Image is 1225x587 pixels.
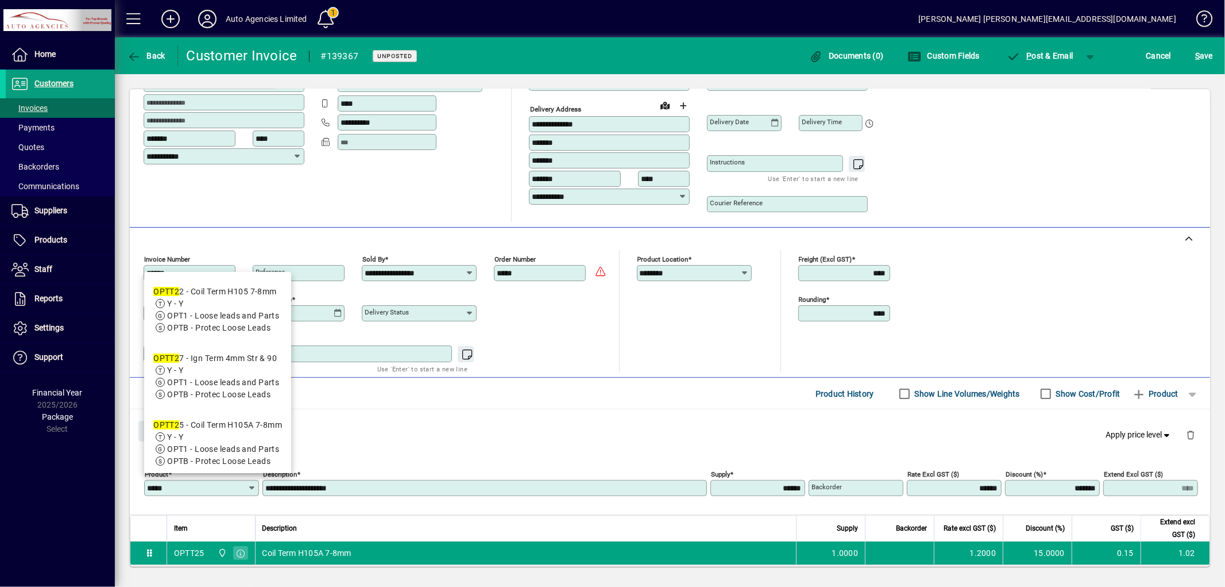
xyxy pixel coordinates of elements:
[832,547,859,559] span: 1.0000
[637,255,689,263] mat-label: Product location
[262,547,351,559] span: Coil Term H105A 7-8mm
[1027,51,1032,60] span: P
[144,255,190,263] mat-label: Invoice number
[143,422,173,441] span: Close
[6,118,115,137] a: Payments
[153,286,279,298] div: 2 - Coil Term H105 7-8mm
[710,118,749,126] mat-label: Delivery date
[1141,542,1209,565] td: 1.02
[6,137,115,157] a: Quotes
[144,343,291,410] mat-option: OPTT27 - Ign Term 4mm Str & 90
[6,285,115,313] a: Reports
[321,47,359,66] div: #139367
[377,52,412,60] span: Unposted
[42,412,73,421] span: Package
[1195,51,1200,60] span: S
[34,49,56,59] span: Home
[153,287,179,296] em: OPTT2
[913,388,1020,400] label: Show Line Volumes/Weights
[11,103,48,113] span: Invoices
[6,226,115,255] a: Products
[711,470,730,478] mat-label: Supply
[1001,45,1079,66] button: Post & Email
[1007,51,1073,60] span: ost & Email
[1146,47,1172,65] span: Cancel
[799,296,826,304] mat-label: Rounding
[34,323,64,332] span: Settings
[34,235,67,244] span: Products
[138,421,177,442] button: Close
[806,45,887,66] button: Documents (0)
[377,362,467,375] mat-hint: Use 'Enter' to start a new line
[11,143,44,152] span: Quotes
[941,547,996,559] div: 1.2000
[1177,429,1204,440] app-page-header-button: Delete
[768,172,859,185] mat-hint: Use 'Enter' to start a new line
[263,470,297,478] mat-label: Description
[187,47,297,65] div: Customer Invoice
[167,366,183,375] span: Y - Y
[1026,522,1065,535] span: Discount (%)
[167,299,183,308] span: Y - Y
[167,390,270,399] span: OPTB - Protec Loose Leads
[674,97,693,115] button: Choose address
[1111,522,1134,535] span: GST ($)
[905,45,983,66] button: Custom Fields
[174,547,204,559] div: OPTT25
[262,522,297,535] span: Description
[127,51,165,60] span: Back
[1006,470,1043,478] mat-label: Discount (%)
[907,51,980,60] span: Custom Fields
[1003,542,1072,565] td: 15.0000
[6,40,115,69] a: Home
[816,385,874,403] span: Product History
[799,255,852,263] mat-label: Freight (excl GST)
[907,470,959,478] mat-label: Rate excl GST ($)
[896,522,927,535] span: Backorder
[153,354,179,363] em: OPTT2
[11,123,55,132] span: Payments
[130,409,1210,451] div: Product
[189,9,226,29] button: Profile
[34,264,52,274] span: Staff
[944,522,996,535] span: Rate excl GST ($)
[710,199,763,207] mat-label: Courier Reference
[167,444,279,454] span: OPT1 - Loose leads and Parts
[1106,429,1173,441] span: Apply price level
[34,352,63,362] span: Support
[802,118,842,126] mat-label: Delivery time
[6,177,115,196] a: Communications
[11,162,59,171] span: Backorders
[124,45,168,66] button: Back
[174,522,188,535] span: Item
[1188,2,1211,40] a: Knowledge Base
[167,432,183,442] span: Y - Y
[6,197,115,225] a: Suppliers
[1195,47,1213,65] span: ave
[809,51,884,60] span: Documents (0)
[215,547,228,559] span: Rangiora
[6,255,115,284] a: Staff
[34,294,63,303] span: Reports
[494,255,536,263] mat-label: Order number
[1054,388,1120,400] label: Show Cost/Profit
[136,425,180,436] app-page-header-button: Close
[145,470,168,478] mat-label: Product
[34,206,67,215] span: Suppliers
[362,255,385,263] mat-label: Sold by
[152,9,189,29] button: Add
[1148,516,1195,541] span: Extend excl GST ($)
[153,419,282,431] div: 5 - Coil Term H105A 7-8mm
[918,10,1176,28] div: [PERSON_NAME] [PERSON_NAME][EMAIL_ADDRESS][DOMAIN_NAME]
[6,98,115,118] a: Invoices
[1143,45,1174,66] button: Cancel
[1177,421,1204,448] button: Delete
[1102,425,1177,446] button: Apply price level
[1126,383,1184,404] button: Product
[710,158,745,166] mat-label: Instructions
[167,456,270,466] span: OPTB - Protec Loose Leads
[153,420,179,429] em: OPTT2
[167,311,279,320] span: OPT1 - Loose leads and Parts
[811,383,879,404] button: Product History
[1104,470,1163,478] mat-label: Extend excl GST ($)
